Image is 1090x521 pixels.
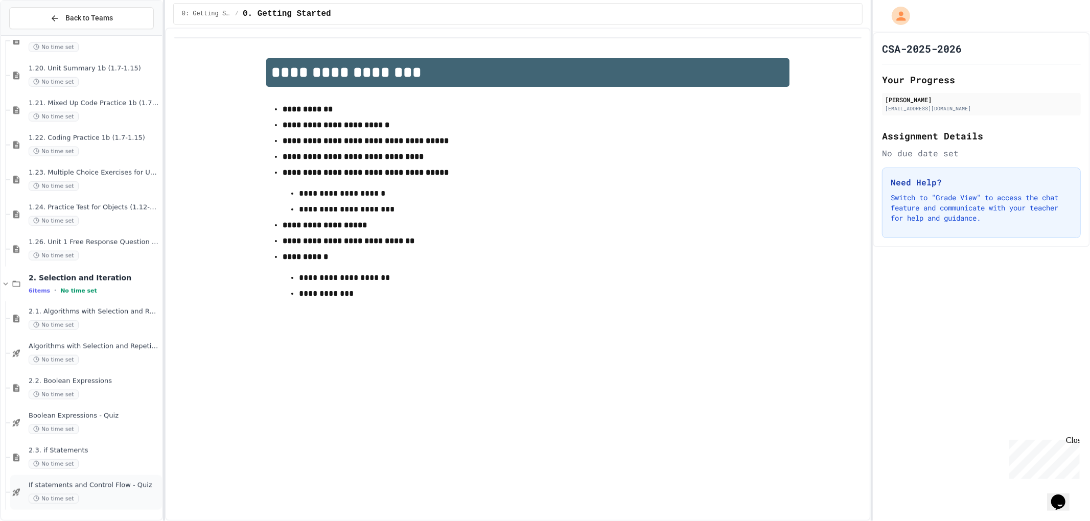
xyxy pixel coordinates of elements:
button: Back to Teams [9,7,154,29]
span: 2.2. Boolean Expressions [29,377,160,386]
span: Boolean Expressions - Quiz [29,412,160,420]
span: Back to Teams [65,13,113,23]
span: No time set [29,494,79,504]
span: 1.24. Practice Test for Objects (1.12-1.14) [29,203,160,212]
span: Algorithms with Selection and Repetition - Topic 2.1 [29,342,160,351]
span: No time set [29,251,79,260]
h2: Assignment Details [882,129,1081,143]
span: No time set [29,355,79,365]
div: My Account [881,4,913,28]
span: No time set [29,320,79,330]
span: / [235,10,239,18]
span: No time set [60,288,97,294]
span: 1.22. Coding Practice 1b (1.7-1.15) [29,134,160,143]
div: [EMAIL_ADDRESS][DOMAIN_NAME] [885,105,1078,112]
div: [PERSON_NAME] [885,95,1078,104]
span: 1.20. Unit Summary 1b (1.7-1.15) [29,64,160,73]
span: If statements and Control Flow - Quiz [29,481,160,490]
span: No time set [29,390,79,399]
span: No time set [29,112,79,122]
span: No time set [29,424,79,434]
span: 0. Getting Started [243,8,331,20]
span: No time set [29,181,79,191]
p: Switch to "Grade View" to access the chat feature and communicate with your teacher for help and ... [891,193,1072,223]
span: • [54,287,56,295]
span: 1.21. Mixed Up Code Practice 1b (1.7-1.15) [29,99,160,108]
span: 6 items [29,288,50,294]
span: 2.3. if Statements [29,446,160,455]
span: 2.1. Algorithms with Selection and Repetition [29,307,160,316]
h2: Your Progress [882,73,1081,87]
h1: CSA-2025-2026 [882,41,962,56]
span: 2. Selection and Iteration [29,273,160,282]
div: Chat with us now!Close [4,4,71,65]
iframe: chat widget [1047,480,1080,511]
h3: Need Help? [891,176,1072,188]
span: No time set [29,216,79,226]
span: No time set [29,77,79,87]
span: No time set [29,459,79,469]
span: No time set [29,147,79,156]
span: 1.23. Multiple Choice Exercises for Unit 1b (1.9-1.15) [29,169,160,177]
span: 0: Getting Started [182,10,231,18]
div: No due date set [882,147,1081,159]
iframe: chat widget [1005,436,1080,479]
span: 1.26. Unit 1 Free Response Question (FRQ) Practice [29,238,160,247]
span: No time set [29,42,79,52]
